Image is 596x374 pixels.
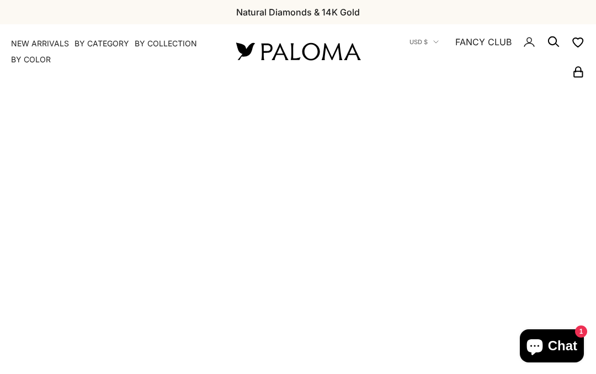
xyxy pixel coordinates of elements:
summary: By Collection [135,38,197,49]
a: FANCY CLUB [455,35,512,49]
a: NEW ARRIVALS [11,38,69,49]
nav: Secondary navigation [386,24,585,78]
span: USD $ [409,37,428,47]
inbox-online-store-chat: Shopify online store chat [517,329,587,365]
p: Natural Diamonds & 14K Gold [236,5,360,19]
nav: Primary navigation [11,38,210,65]
summary: By Category [74,38,129,49]
button: USD $ [409,37,439,47]
summary: By Color [11,54,51,65]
